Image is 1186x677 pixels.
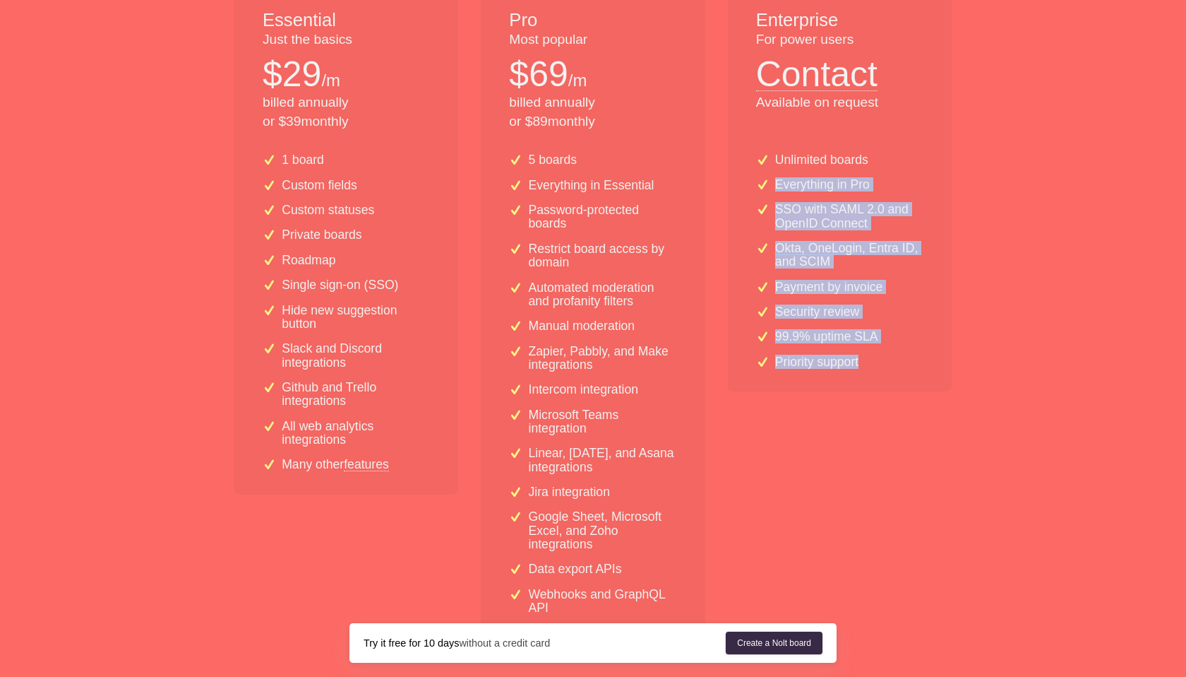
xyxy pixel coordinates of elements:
[756,93,923,112] p: Available on request
[509,8,676,33] h1: Pro
[263,49,321,99] p: $ 29
[775,178,870,192] p: Everything in Pro
[263,30,430,49] p: Just the basics
[529,588,677,616] p: Webhooks and GraphQL API
[529,485,610,499] p: Jira integration
[282,254,335,267] p: Roadmap
[364,637,459,649] strong: Try it free for 10 days
[282,204,374,217] p: Custom statuses
[282,179,357,192] p: Custom fields
[529,345,677,372] p: Zapier, Pabbly, and Make integrations
[263,8,430,33] h1: Essential
[756,49,877,91] button: Contact
[509,49,568,99] p: $ 69
[263,93,430,131] p: billed annually or $ 39 monthly
[282,278,398,292] p: Single sign-on (SSO)
[529,319,635,333] p: Manual moderation
[775,242,923,269] p: Okta, OneLogin, Entra ID, and SCIM
[529,408,677,436] p: Microsoft Teams integration
[775,203,923,230] p: SSO with SAML 2.0 and OpenID Connect
[529,204,677,231] p: Password-protected boards
[321,69,340,93] p: /m
[775,281,883,294] p: Payment by invoice
[509,93,676,131] p: billed annually or $ 89 monthly
[282,420,430,447] p: All web analytics integrations
[282,458,389,471] p: Many other
[726,632,822,654] a: Create a Nolt board
[568,69,587,93] p: /m
[529,383,639,396] p: Intercom integration
[529,510,677,551] p: Google Sheet, Microsoft Excel, and Zoho integrations
[775,305,859,319] p: Security review
[529,281,677,309] p: Automated moderation and profanity filters
[529,242,677,270] p: Restrict board access by domain
[282,228,361,242] p: Private boards
[775,153,868,167] p: Unlimited boards
[775,330,878,343] p: 99.9% uptime SLA
[282,342,430,370] p: Slack and Discord integrations
[775,355,858,369] p: Priority support
[364,636,726,650] div: without a credit card
[756,8,923,33] h1: Enterprise
[529,447,677,474] p: Linear, [DATE], and Asana integrations
[282,381,430,408] p: Github and Trello integrations
[509,30,676,49] p: Most popular
[529,179,654,192] p: Everything in Essential
[529,563,622,576] p: Data export APIs
[282,153,324,167] p: 1 board
[344,458,389,471] a: features
[756,30,923,49] p: For power users
[529,153,577,167] p: 5 boards
[282,304,430,331] p: Hide new suggestion button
